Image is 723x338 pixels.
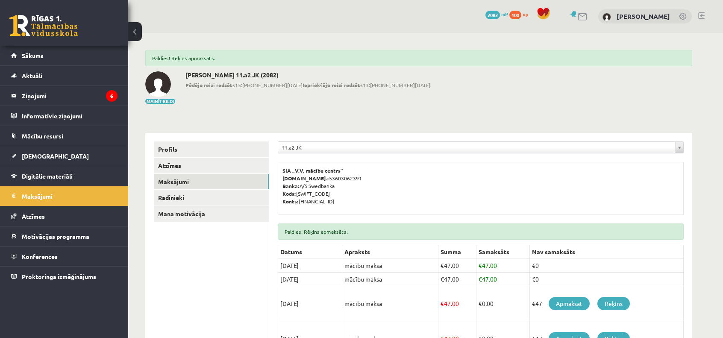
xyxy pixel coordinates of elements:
[282,167,679,205] p: 53603062391 A/S Swedbanka [SWIFT_CODE] [FINANCIAL_ID]
[441,275,444,283] span: €
[154,141,269,157] a: Profils
[11,166,118,186] a: Digitālie materiāli
[22,52,44,59] span: Sākums
[438,245,476,259] th: Summa
[617,12,670,21] a: [PERSON_NAME]
[278,259,342,273] td: [DATE]
[549,297,590,310] a: Apmaksāt
[278,273,342,286] td: [DATE]
[22,132,63,140] span: Mācību resursi
[11,46,118,65] a: Sākums
[282,190,296,197] b: Kods:
[11,86,118,106] a: Ziņojumi6
[278,245,342,259] th: Datums
[22,212,45,220] span: Atzīmes
[479,262,482,269] span: €
[154,190,269,206] a: Radinieki
[509,11,532,18] a: 100 xp
[11,267,118,286] a: Proktoringa izmēģinājums
[529,273,683,286] td: €0
[9,15,78,36] a: Rīgas 1. Tālmācības vidusskola
[11,226,118,246] a: Motivācijas programma
[529,259,683,273] td: €0
[282,167,344,174] b: SIA „V.V. mācību centrs”
[476,273,529,286] td: 47.00
[342,245,438,259] th: Apraksts
[523,11,528,18] span: xp
[438,273,476,286] td: 47.00
[22,273,96,280] span: Proktoringa izmēģinājums
[11,186,118,206] a: Maksājumi
[485,11,500,19] span: 2082
[278,286,342,321] td: [DATE]
[11,146,118,166] a: [DEMOGRAPHIC_DATA]
[185,81,430,89] span: 15:[PHONE_NUMBER][DATE] 13:[PHONE_NUMBER][DATE]
[476,259,529,273] td: 47.00
[154,158,269,173] a: Atzīmes
[529,245,683,259] th: Nav samaksāts
[22,232,89,240] span: Motivācijas programma
[154,206,269,222] a: Mana motivācija
[22,186,118,206] legend: Maksājumi
[485,11,508,18] a: 2082 mP
[22,253,58,260] span: Konferences
[441,262,444,269] span: €
[22,106,118,126] legend: Informatīvie ziņojumi
[185,82,235,88] b: Pēdējo reizi redzēts
[282,142,672,153] span: 11.a2 JK
[509,11,521,19] span: 100
[438,259,476,273] td: 47.00
[501,11,508,18] span: mP
[11,247,118,266] a: Konferences
[145,71,171,97] img: Annija Anna Streipa
[22,72,42,79] span: Aktuāli
[282,198,299,205] b: Konts:
[476,286,529,321] td: 0.00
[342,259,438,273] td: mācību maksa
[476,245,529,259] th: Samaksāts
[438,286,476,321] td: 47.00
[479,275,482,283] span: €
[11,66,118,85] a: Aktuāli
[342,273,438,286] td: mācību maksa
[282,182,300,189] b: Banka:
[278,142,683,153] a: 11.a2 JK
[529,286,683,321] td: €47
[278,223,684,240] div: Paldies! Rēķins apmaksāts.
[602,13,611,21] img: Annija Anna Streipa
[11,206,118,226] a: Atzīmes
[22,152,89,160] span: [DEMOGRAPHIC_DATA]
[22,172,73,180] span: Digitālie materiāli
[342,286,438,321] td: mācību maksa
[154,174,269,190] a: Maksājumi
[11,126,118,146] a: Mācību resursi
[303,82,363,88] b: Iepriekšējo reizi redzēts
[597,297,630,310] a: Rēķins
[106,90,118,102] i: 6
[185,71,430,79] h2: [PERSON_NAME] 11.a2 JK (2082)
[145,50,692,66] div: Paldies! Rēķins apmaksāts.
[145,99,175,104] button: Mainīt bildi
[441,300,444,307] span: €
[11,106,118,126] a: Informatīvie ziņojumi
[22,86,118,106] legend: Ziņojumi
[282,175,329,182] b: [DOMAIN_NAME].:
[479,300,482,307] span: €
